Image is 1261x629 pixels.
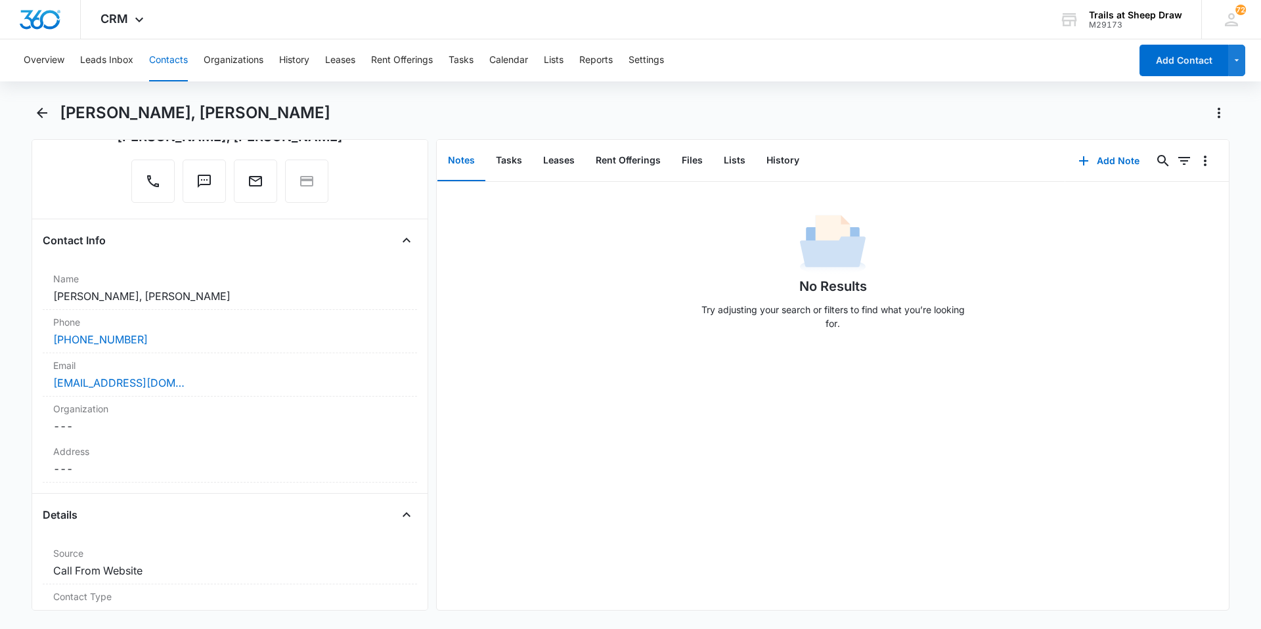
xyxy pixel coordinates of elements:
[234,160,277,203] button: Email
[60,103,330,123] h1: [PERSON_NAME], [PERSON_NAME]
[1208,102,1229,123] button: Actions
[43,584,417,628] div: Contact TypeCurrent Resident
[629,39,664,81] button: Settings
[131,160,175,203] button: Call
[1195,150,1216,171] button: Overflow Menu
[53,288,407,304] dd: [PERSON_NAME], [PERSON_NAME]
[371,39,433,81] button: Rent Offerings
[53,315,407,329] label: Phone
[713,141,756,181] button: Lists
[43,439,417,483] div: Address---
[579,39,613,81] button: Reports
[396,504,417,525] button: Close
[43,310,417,353] div: Phone[PHONE_NUMBER]
[1235,5,1246,15] span: 72
[53,461,407,477] dd: ---
[489,39,528,81] button: Calendar
[43,397,417,439] div: Organization---
[53,546,407,560] label: Source
[533,141,585,181] button: Leases
[1089,10,1182,20] div: account name
[183,180,226,191] a: Text
[24,39,64,81] button: Overview
[100,12,128,26] span: CRM
[53,563,407,578] dd: Call From Website
[183,160,226,203] button: Text
[53,418,407,434] dd: ---
[671,141,713,181] button: Files
[1174,150,1195,171] button: Filters
[43,267,417,310] div: Name[PERSON_NAME], [PERSON_NAME]
[43,541,417,584] div: SourceCall From Website
[800,211,866,276] img: No Data
[325,39,355,81] button: Leases
[544,39,564,81] button: Lists
[43,507,77,523] h4: Details
[53,402,407,416] label: Organization
[53,590,407,603] label: Contact Type
[1153,150,1174,171] button: Search...
[204,39,263,81] button: Organizations
[695,303,971,330] p: Try adjusting your search or filters to find what you’re looking for.
[1089,20,1182,30] div: account id
[80,39,133,81] button: Leads Inbox
[437,141,485,181] button: Notes
[131,180,175,191] a: Call
[1139,45,1228,76] button: Add Contact
[43,232,106,248] h4: Contact Info
[32,102,52,123] button: Back
[53,272,407,286] label: Name
[53,358,407,372] label: Email
[449,39,474,81] button: Tasks
[799,276,867,296] h1: No Results
[149,39,188,81] button: Contacts
[585,141,671,181] button: Rent Offerings
[756,141,810,181] button: History
[53,606,407,622] dd: Current Resident
[43,353,417,397] div: Email[EMAIL_ADDRESS][DOMAIN_NAME]
[485,141,533,181] button: Tasks
[1065,145,1153,177] button: Add Note
[234,180,277,191] a: Email
[53,332,148,347] a: [PHONE_NUMBER]
[53,375,185,391] a: [EMAIL_ADDRESS][DOMAIN_NAME]
[396,230,417,251] button: Close
[53,445,407,458] label: Address
[1235,5,1246,15] div: notifications count
[279,39,309,81] button: History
